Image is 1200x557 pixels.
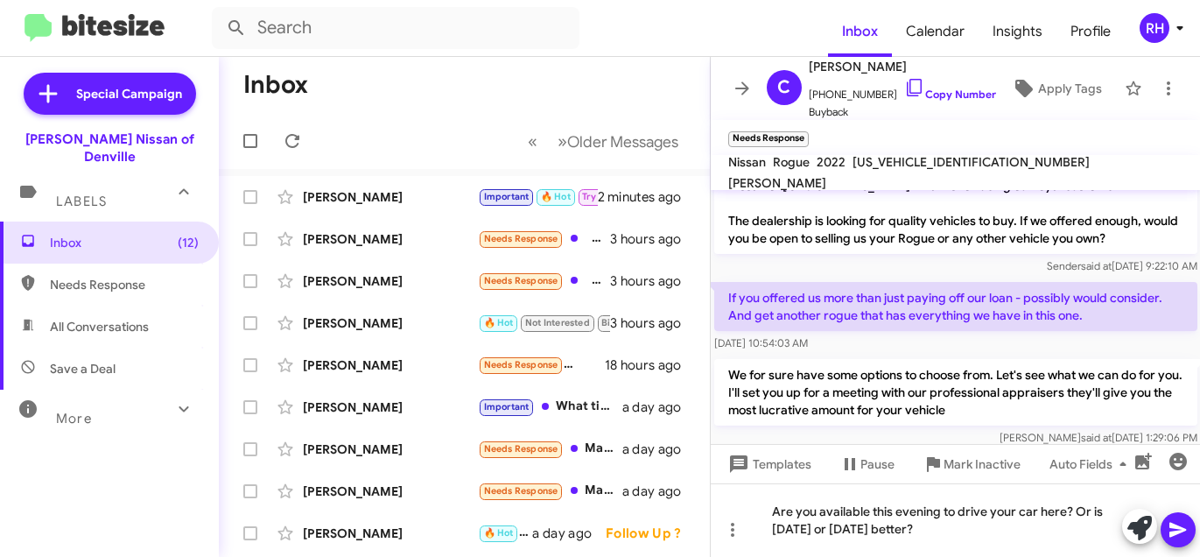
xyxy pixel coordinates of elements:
[484,317,514,328] span: 🔥 Hot
[1046,259,1196,272] span: Sender [DATE] 9:22:10 AM
[518,123,689,159] nav: Page navigation example
[909,448,1035,480] button: Mark Inactive
[728,131,809,147] small: Needs Response
[1080,259,1111,272] span: said at
[1035,448,1147,480] button: Auto Fields
[996,73,1116,104] button: Apply Tags
[1049,448,1133,480] span: Auto Fields
[478,187,598,207] div: At the earliest
[809,56,996,77] span: [PERSON_NAME]
[892,6,979,57] a: Calendar
[303,441,478,458] div: [PERSON_NAME]
[484,443,558,455] span: Needs Response
[178,234,199,251] span: (12)
[50,234,199,251] span: Inbox
[243,71,308,99] h1: Inbox
[714,336,808,349] span: [DATE] 10:54:03 AM
[303,525,478,542] div: [PERSON_NAME]
[558,130,567,152] span: »
[303,272,478,290] div: [PERSON_NAME]
[610,230,695,248] div: 3 hours ago
[728,175,826,191] span: [PERSON_NAME]
[478,271,610,291] div: hi, I see you keep texting me but I dont know what youre talking about. im not looking to get rid...
[809,77,996,103] span: [PHONE_NUMBER]
[484,275,558,286] span: Needs Response
[622,398,696,416] div: a day ago
[24,73,196,115] a: Special Campaign
[478,229,610,249] div: No, I'm fine. Thank you, I have one, and I'm happy with it.
[303,356,478,374] div: [PERSON_NAME]
[622,441,696,458] div: a day ago
[605,356,696,374] div: 18 hours ago
[714,282,1197,331] p: If you offered us more than just paying off our loan - possibly would consider. And get another r...
[1140,13,1169,43] div: RH
[622,483,696,500] div: a day ago
[860,448,895,480] span: Pause
[50,276,199,293] span: Needs Response
[50,360,116,377] span: Save a Deal
[773,154,810,170] span: Rogue
[1038,73,1102,104] span: Apply Tags
[303,314,478,332] div: [PERSON_NAME]
[904,88,996,101] a: Copy Number
[1080,431,1111,444] span: said at
[528,130,537,152] span: «
[777,74,790,102] span: C
[56,194,107,209] span: Labels
[979,6,1056,57] a: Insights
[525,317,590,328] span: Not Interested
[567,132,678,152] span: Older Messages
[944,448,1021,480] span: Mark Inactive
[532,525,606,542] div: a day ago
[999,431,1196,444] span: [PERSON_NAME] [DATE] 1:29:06 PM
[478,481,622,501] div: Maybe
[598,188,696,206] div: 2 minutes ago
[825,448,909,480] button: Pause
[484,401,530,412] span: Important
[711,448,825,480] button: Templates
[478,397,622,417] div: What time are you guys open until [DATE]?
[517,123,548,159] button: Previous
[728,154,766,170] span: Nissan
[714,152,1197,254] p: Hi [PERSON_NAME] this is [PERSON_NAME], Sales Manager at [PERSON_NAME] Nissan of [GEOGRAPHIC_DATA...
[478,355,605,375] div: Any time do you offer any financing for this car.
[478,523,532,543] div: Are you able to make it out [DATE] for a few test drives?
[484,359,558,370] span: Needs Response
[484,527,514,539] span: 🔥 Hot
[76,85,182,102] span: Special Campaign
[606,525,695,542] div: Follow Up ?
[50,318,149,335] span: All Conversations
[601,317,674,328] span: Bitesize Pro-Tip!
[817,154,846,170] span: 2022
[484,233,558,244] span: Needs Response
[853,154,1090,170] span: [US_VEHICLE_IDENTIFICATION_NUMBER]
[1056,6,1125,57] a: Profile
[547,123,689,159] button: Next
[303,483,478,500] div: [PERSON_NAME]
[809,103,996,121] span: Buyback
[484,485,558,497] span: Needs Response
[541,191,571,202] span: 🔥 Hot
[303,230,478,248] div: [PERSON_NAME]
[582,191,633,202] span: Try Pausing
[303,398,478,416] div: [PERSON_NAME]
[212,7,579,49] input: Search
[56,411,92,427] span: More
[478,439,622,459] div: Maybe
[1125,13,1181,43] button: RH
[714,359,1197,426] p: We for sure have some options to choose from. Let's see what we can do for you. I'll set you up f...
[725,448,811,480] span: Templates
[478,313,610,333] div: Thanks, for the moment I don't think about changing the Nissan.
[610,314,695,332] div: 3 hours ago
[303,188,478,206] div: [PERSON_NAME]
[610,272,695,290] div: 3 hours ago
[484,191,530,202] span: Important
[828,6,892,57] a: Inbox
